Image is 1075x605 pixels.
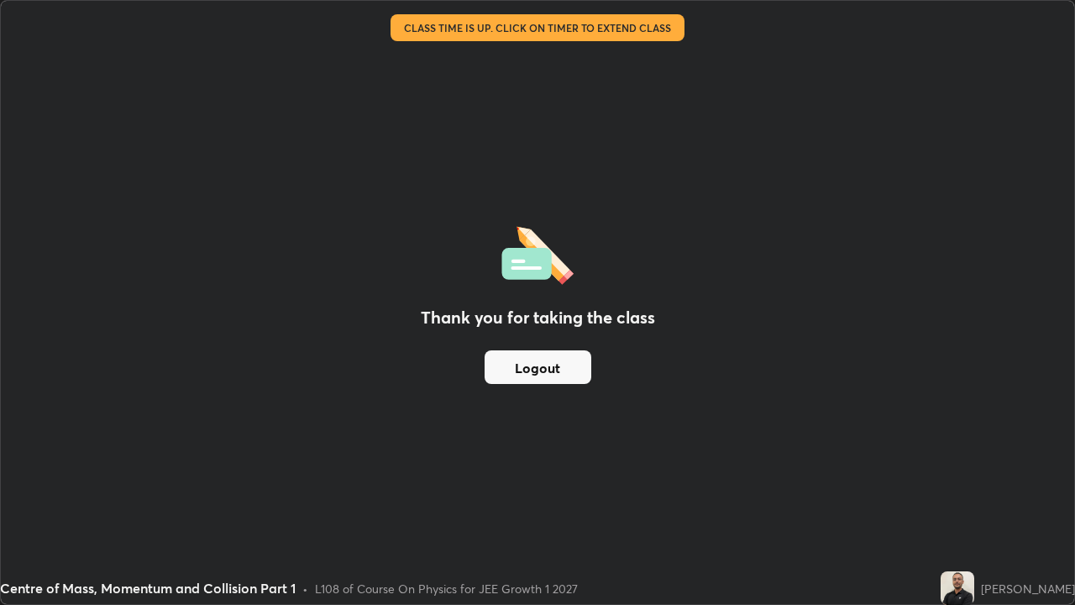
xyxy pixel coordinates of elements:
button: Logout [485,350,591,384]
div: [PERSON_NAME] [981,580,1075,597]
div: L108 of Course On Physics for JEE Growth 1 2027 [315,580,578,597]
img: 8c1fde6419384cb7889f551dfce9ab8f.jpg [941,571,974,605]
img: offlineFeedback.1438e8b3.svg [501,221,574,285]
h2: Thank you for taking the class [421,305,655,330]
div: • [302,580,308,597]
